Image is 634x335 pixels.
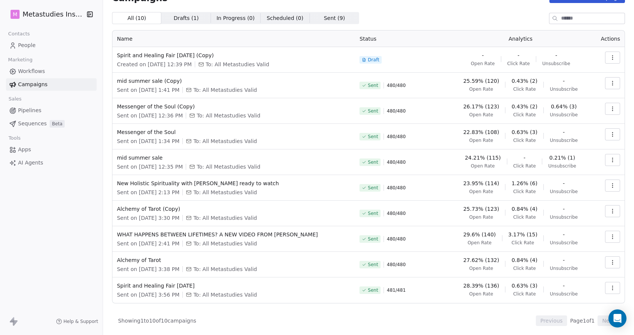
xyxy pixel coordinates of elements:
span: To: All Metastudies Valid [193,189,257,196]
span: Open Rate [467,240,491,246]
span: 3.17% (15) [508,231,538,238]
span: Beta [50,120,65,128]
span: Created on [DATE] 12:39 PM [117,61,192,68]
span: To: All Metastudies Valid [193,240,257,247]
span: - [563,128,565,136]
span: - [563,180,565,187]
span: 0.43% (2) [511,77,537,85]
span: People [18,41,36,49]
span: Alchemy of Tarot [117,256,350,264]
span: Sent on [DATE] 3:30 PM [117,214,179,222]
span: Showing 1 to 10 of 10 campaigns [118,317,196,324]
span: 480 / 480 [387,134,406,140]
span: Sent on [DATE] 12:35 PM [117,163,183,171]
span: 28.39% (136) [463,282,499,289]
a: Help & Support [56,318,98,324]
span: Open Rate [471,61,495,67]
span: Scheduled ( 0 ) [267,14,303,22]
span: Open Rate [469,214,493,220]
span: Messenger of the Soul [117,128,350,136]
span: WHAT HAPPENS BETWEEN LIFETIMES? A NEW VIDEO FROM [PERSON_NAME] [117,231,350,238]
span: Open Rate [469,137,493,143]
span: In Progress ( 0 ) [217,14,255,22]
span: Sequences [18,120,47,128]
span: Unsubscribe [542,61,570,67]
span: Sent [368,159,378,165]
span: Sent [368,108,378,114]
span: Sent on [DATE] 1:41 PM [117,86,179,94]
span: To: All Metastudies Valid [193,137,257,145]
span: Sent [368,185,378,191]
span: 480 / 480 [387,262,406,268]
th: Status [355,30,449,47]
span: Unsubscribe [550,86,578,92]
span: Sent on [DATE] 2:41 PM [117,240,179,247]
span: Draft [368,57,379,63]
span: Unsubscribe [550,291,578,297]
span: Unsubscribe [550,214,578,220]
span: 25.73% (123) [463,205,499,213]
span: - [563,77,565,85]
span: - [563,231,565,238]
span: 0.21% (1) [549,154,575,161]
span: Drafts ( 1 ) [174,14,199,22]
span: Unsubscribe [550,112,578,118]
span: Unsubscribe [550,137,578,143]
span: 22.83% (108) [463,128,499,136]
span: To: All Metastudies Valid [193,214,257,222]
span: 0.84% (4) [511,256,537,264]
span: - [482,52,484,59]
span: To: All Metastudies Valid [193,291,257,298]
span: Contacts [5,28,33,40]
span: To: All Metastudies Valid [197,112,260,119]
span: Sent on [DATE] 2:13 PM [117,189,179,196]
span: 480 / 480 [387,82,406,88]
span: - [523,154,525,161]
div: Open Intercom Messenger [608,309,626,327]
span: Apps [18,146,31,154]
span: Unsubscribe [550,240,578,246]
span: 480 / 480 [387,159,406,165]
span: - [563,205,565,213]
span: 480 / 480 [387,185,406,191]
span: Open Rate [469,86,493,92]
span: Alchemy of Tarot (Copy) [117,205,350,213]
span: Click Rate [513,189,536,195]
span: Click Rate [513,163,536,169]
span: Metastudies Institute [23,9,84,19]
span: mid summer sale [117,154,350,161]
span: To: All Metastudies Valid [197,163,260,171]
span: Open Rate [469,291,493,297]
span: Sent [368,82,378,88]
span: 24.21% (115) [465,154,501,161]
span: 1.26% (6) [511,180,537,187]
span: Open Rate [471,163,495,169]
span: Tools [5,132,24,144]
span: Unsubscribe [548,163,576,169]
span: Open Rate [469,189,493,195]
span: 481 / 481 [387,287,406,293]
span: Help & Support [64,318,98,324]
span: Sent [368,262,378,268]
span: Click Rate [507,61,530,67]
span: Marketing [5,54,36,65]
span: - [517,52,519,59]
span: Messenger of the Soul (Copy) [117,103,350,110]
span: - [563,282,565,289]
span: Pipelines [18,107,41,114]
span: 0.63% (3) [511,128,537,136]
span: Click Rate [511,240,534,246]
span: mid summer sale (Copy) [117,77,350,85]
span: Sent on [DATE] 3:38 PM [117,265,179,273]
span: Sent [368,210,378,216]
a: AI Agents [6,157,97,169]
span: Click Rate [513,291,536,297]
span: Click Rate [513,265,536,271]
a: Apps [6,143,97,156]
span: 480 / 480 [387,210,406,216]
span: Sales [5,93,25,105]
span: 0.64% (3) [551,103,577,110]
span: Sent [368,287,378,293]
span: 26.17% (123) [463,103,499,110]
span: Unsubscribe [550,189,578,195]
